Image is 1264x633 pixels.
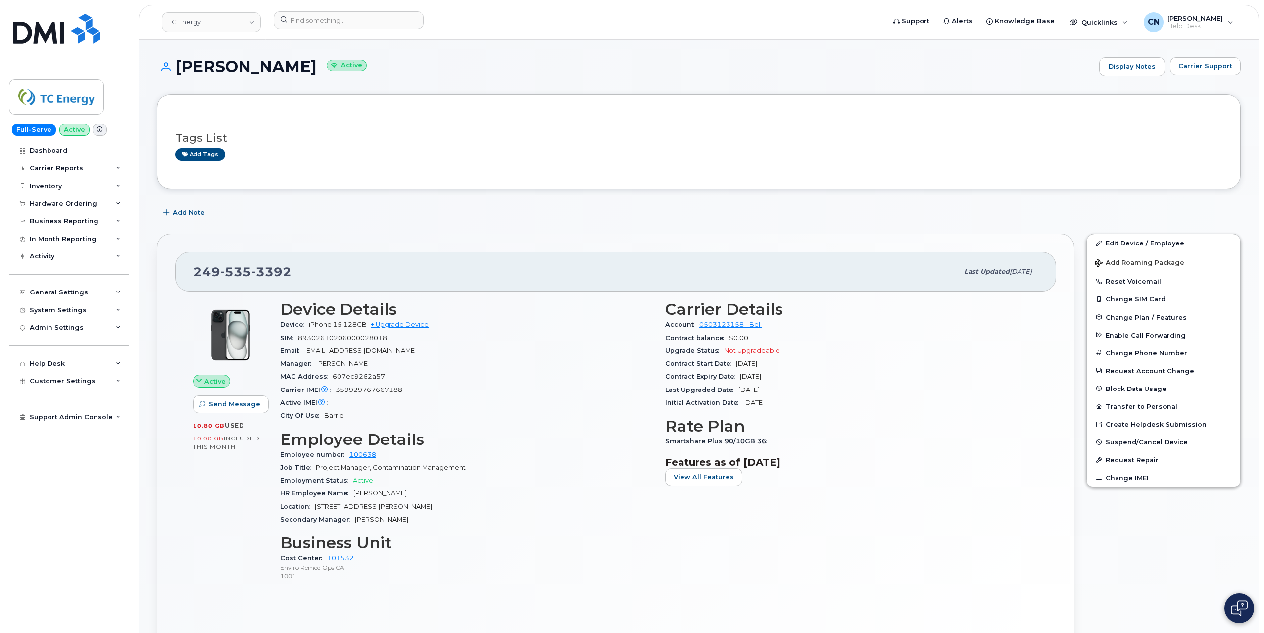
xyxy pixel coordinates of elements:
[699,321,762,328] a: 0503123158 - Bell
[1087,344,1240,362] button: Change Phone Number
[1231,600,1248,616] img: Open chat
[336,386,402,393] span: 359929767667188
[674,472,734,482] span: View All Features
[280,554,327,562] span: Cost Center
[304,347,417,354] span: [EMAIL_ADDRESS][DOMAIN_NAME]
[316,464,466,471] span: Project Manager, Contamination Management
[665,300,1038,318] h3: Carrier Details
[251,264,292,279] span: 3392
[1087,326,1240,344] button: Enable Call Forwarding
[665,373,740,380] span: Contract Expiry Date
[193,435,224,442] span: 10.00 GB
[280,451,349,458] span: Employee number
[665,386,738,393] span: Last Upgraded Date
[220,264,251,279] span: 535
[1087,415,1240,433] a: Create Helpdesk Submission
[743,399,765,406] span: [DATE]
[1095,259,1184,268] span: Add Roaming Package
[1087,451,1240,469] button: Request Repair
[665,334,729,341] span: Contract balance
[724,347,780,354] span: Not Upgradeable
[280,386,336,393] span: Carrier IMEI
[665,321,699,328] span: Account
[309,321,367,328] span: iPhone 15 128GB
[738,386,760,393] span: [DATE]
[1106,331,1186,339] span: Enable Call Forwarding
[1087,433,1240,451] button: Suspend/Cancel Device
[665,438,772,445] span: Smartshare Plus 90/10GB 36
[173,208,205,217] span: Add Note
[736,360,757,367] span: [DATE]
[665,456,1038,468] h3: Features as of [DATE]
[1106,438,1188,446] span: Suspend/Cancel Device
[280,477,353,484] span: Employment Status
[665,468,742,486] button: View All Features
[280,464,316,471] span: Job Title
[1170,57,1241,75] button: Carrier Support
[280,489,353,497] span: HR Employee Name
[280,563,653,572] p: Enviro Remed Ops CA
[665,347,724,354] span: Upgrade Status
[280,373,333,380] span: MAC Address
[1178,61,1232,71] span: Carrier Support
[280,516,355,523] span: Secondary Manager
[175,132,1222,144] h3: Tags List
[1099,57,1165,76] a: Display Notes
[353,477,373,484] span: Active
[316,360,370,367] span: [PERSON_NAME]
[1087,308,1240,326] button: Change Plan / Features
[280,534,653,552] h3: Business Unit
[1087,272,1240,290] button: Reset Voicemail
[324,412,344,419] span: Barrie
[157,204,213,222] button: Add Note
[193,422,225,429] span: 10.80 GB
[280,572,653,580] p: 1001
[1010,268,1032,275] span: [DATE]
[157,58,1094,75] h1: [PERSON_NAME]
[1087,252,1240,272] button: Add Roaming Package
[665,399,743,406] span: Initial Activation Date
[355,516,408,523] span: [PERSON_NAME]
[665,417,1038,435] h3: Rate Plan
[280,300,653,318] h3: Device Details
[315,503,432,510] span: [STREET_ADDRESS][PERSON_NAME]
[353,489,407,497] span: [PERSON_NAME]
[280,321,309,328] span: Device
[201,305,260,365] img: iPhone_15_Black.png
[280,399,333,406] span: Active IMEI
[280,503,315,510] span: Location
[327,554,354,562] a: 101532
[1087,234,1240,252] a: Edit Device / Employee
[209,399,260,409] span: Send Message
[371,321,429,328] a: + Upgrade Device
[280,412,324,419] span: City Of Use
[729,334,748,341] span: $0.00
[280,360,316,367] span: Manager
[280,334,298,341] span: SIM
[175,148,225,161] a: Add tags
[194,264,292,279] span: 249
[225,422,244,429] span: used
[193,435,260,451] span: included this month
[740,373,761,380] span: [DATE]
[333,373,385,380] span: 607ec9262a57
[964,268,1010,275] span: Last updated
[1087,380,1240,397] button: Block Data Usage
[204,377,226,386] span: Active
[1106,313,1187,321] span: Change Plan / Features
[280,431,653,448] h3: Employee Details
[1087,290,1240,308] button: Change SIM Card
[327,60,367,71] small: Active
[333,399,339,406] span: —
[665,360,736,367] span: Contract Start Date
[280,347,304,354] span: Email
[298,334,387,341] span: 89302610206000028018
[1087,362,1240,380] button: Request Account Change
[1087,469,1240,487] button: Change IMEI
[349,451,376,458] a: 100638
[193,395,269,413] button: Send Message
[1087,397,1240,415] button: Transfer to Personal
